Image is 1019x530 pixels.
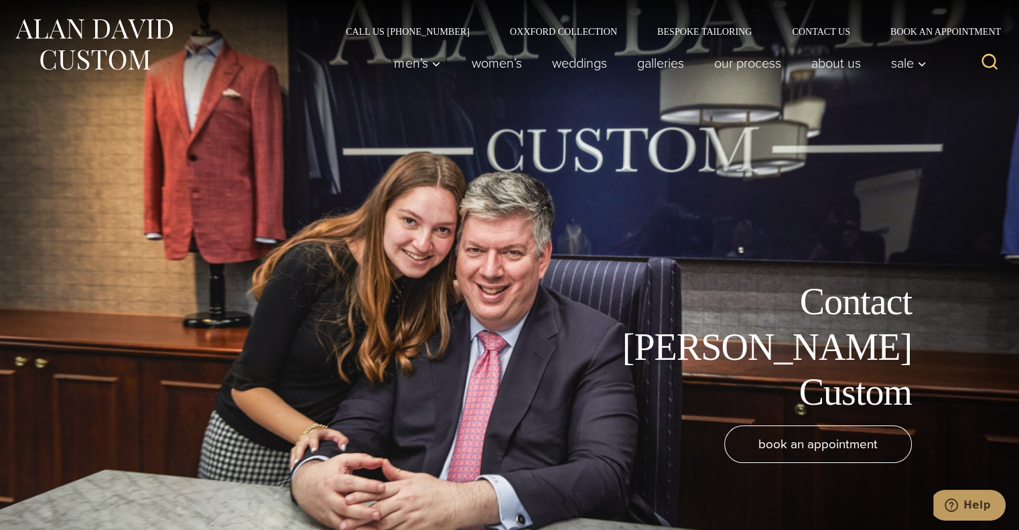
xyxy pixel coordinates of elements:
[758,434,878,454] span: book an appointment
[637,27,772,36] a: Bespoke Tailoring
[699,50,796,76] a: Our Process
[796,50,876,76] a: About Us
[610,279,912,415] h1: Contact [PERSON_NAME] Custom
[933,490,1006,523] iframe: Opens a widget where you can chat to one of our agents
[876,50,934,76] button: Sale sub menu toggle
[490,27,637,36] a: Oxxford Collection
[772,27,870,36] a: Contact Us
[537,50,622,76] a: weddings
[724,425,912,463] a: book an appointment
[326,27,1006,36] nav: Secondary Navigation
[973,47,1006,79] button: View Search Form
[326,27,490,36] a: Call Us [PHONE_NUMBER]
[456,50,537,76] a: Women’s
[379,50,934,76] nav: Primary Navigation
[622,50,699,76] a: Galleries
[870,27,1006,36] a: Book an Appointment
[379,50,456,76] button: Child menu of Men’s
[13,15,174,74] img: Alan David Custom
